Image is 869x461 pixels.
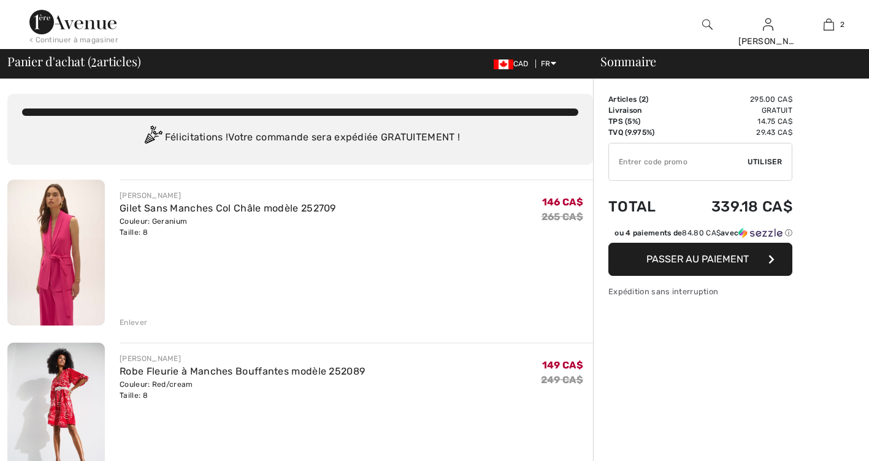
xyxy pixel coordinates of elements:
[120,379,365,401] div: Couleur: Red/cream Taille: 8
[608,227,792,243] div: ou 4 paiements de84.80 CA$avecSezzle Cliquez pour en savoir plus sur Sezzle
[608,105,676,116] td: Livraison
[702,17,713,32] img: recherche
[676,116,792,127] td: 14.75 CA$
[614,227,792,238] div: ou 4 paiements de avec
[608,286,792,297] div: Expédition sans interruption
[676,186,792,227] td: 339.18 CA$
[824,17,834,32] img: Mon panier
[120,365,365,377] a: Robe Fleurie à Manches Bouffantes modèle 252089
[676,127,792,138] td: 29.43 CA$
[738,35,798,48] div: [PERSON_NAME]
[29,10,117,34] img: 1ère Avenue
[586,55,862,67] div: Sommaire
[748,156,782,167] span: Utiliser
[120,216,336,238] div: Couleur: Geranium Taille: 8
[608,186,676,227] td: Total
[609,143,748,180] input: Code promo
[91,52,97,68] span: 2
[542,359,583,371] span: 149 CA$
[494,59,513,69] img: Canadian Dollar
[140,126,165,150] img: Congratulation2.svg
[738,227,783,238] img: Sezzle
[763,18,773,30] a: Se connecter
[608,116,676,127] td: TPS (5%)
[22,126,578,150] div: Félicitations ! Votre commande sera expédiée GRATUITEMENT !
[120,202,336,214] a: Gilet Sans Manches Col Châle modèle 252709
[840,19,844,30] span: 2
[763,17,773,32] img: Mes infos
[676,105,792,116] td: Gratuit
[641,95,646,104] span: 2
[608,243,792,276] button: Passer au paiement
[120,317,147,328] div: Enlever
[120,190,336,201] div: [PERSON_NAME]
[541,374,583,386] s: 249 CA$
[608,94,676,105] td: Articles ( )
[646,253,749,265] span: Passer au paiement
[542,211,583,223] s: 265 CA$
[494,59,534,68] span: CAD
[7,180,105,326] img: Gilet Sans Manches Col Châle modèle 252709
[542,196,583,208] span: 146 CA$
[120,353,365,364] div: [PERSON_NAME]
[676,94,792,105] td: 295.00 CA$
[608,127,676,138] td: TVQ (9.975%)
[7,55,140,67] span: Panier d'achat ( articles)
[799,17,859,32] a: 2
[682,229,721,237] span: 84.80 CA$
[29,34,118,45] div: < Continuer à magasiner
[541,59,556,68] span: FR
